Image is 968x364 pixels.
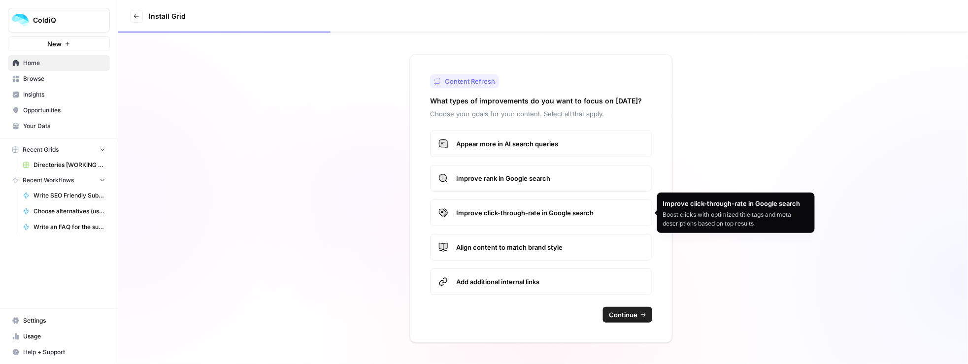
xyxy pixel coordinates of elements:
[445,76,495,86] span: Content Refresh
[33,207,105,216] span: Choose alternatives (using LLM)
[18,203,110,219] a: Choose alternatives (using LLM)
[663,199,809,208] div: Improve click-through-rate in Google search
[18,219,110,235] a: Write an FAQ for the subcategory pages
[609,310,637,320] span: Continue
[23,332,105,341] span: Usage
[23,176,74,185] span: Recent Workflows
[430,96,642,106] h2: What types of improvements do you want to focus on [DATE]?
[8,344,110,360] button: Help + Support
[8,173,110,188] button: Recent Workflows
[430,109,652,119] p: Choose your goals for your content. Select all that apply.
[23,316,105,325] span: Settings
[456,242,644,252] span: Align content to match brand style
[23,106,105,115] span: Opportunities
[8,142,110,157] button: Recent Grids
[149,11,186,21] h3: Install Grid
[47,39,62,49] span: New
[23,90,105,99] span: Insights
[8,36,110,51] button: New
[8,55,110,71] a: Home
[33,191,105,200] span: Write SEO Friendly Sub-Category Description
[23,59,105,67] span: Home
[18,188,110,203] a: Write SEO Friendly Sub-Category Description
[456,173,644,183] span: Improve rank in Google search
[33,15,93,25] span: ColdiQ
[456,139,644,149] span: Appear more in AI search queries
[23,145,59,154] span: Recent Grids
[8,8,110,33] button: Workspace: ColdiQ
[8,71,110,87] a: Browse
[23,348,105,357] span: Help + Support
[663,210,809,228] div: Boost clicks with optimized title tags and meta descriptions based on top results
[23,122,105,131] span: Your Data
[8,329,110,344] a: Usage
[18,157,110,173] a: Directories [WORKING SHEET]
[11,11,29,29] img: ColdiQ Logo
[8,87,110,102] a: Insights
[8,102,110,118] a: Opportunities
[456,277,644,287] span: Add additional internal links
[33,223,105,232] span: Write an FAQ for the subcategory pages
[8,118,110,134] a: Your Data
[33,161,105,169] span: Directories [WORKING SHEET]
[456,208,644,218] span: Improve click-through-rate in Google search
[8,313,110,329] a: Settings
[23,74,105,83] span: Browse
[603,307,652,323] button: Continue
